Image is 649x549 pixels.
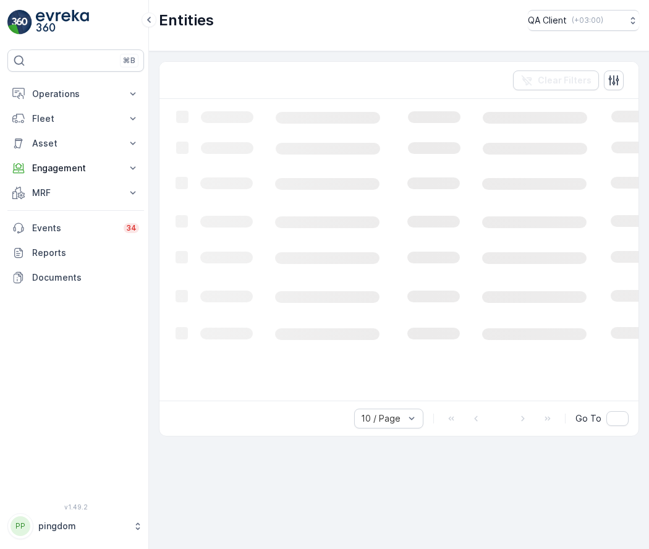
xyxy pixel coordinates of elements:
a: Events34 [7,216,144,240]
a: Documents [7,265,144,290]
p: Reports [32,247,139,259]
a: Reports [7,240,144,265]
div: PP [11,516,30,536]
button: PPpingdom [7,513,144,539]
button: QA Client(+03:00) [528,10,639,31]
p: Entities [159,11,214,30]
p: QA Client [528,14,567,27]
img: logo_light-DOdMpM7g.png [36,10,89,35]
p: Fleet [32,113,119,125]
button: Operations [7,82,144,106]
button: MRF [7,181,144,205]
p: ( +03:00 ) [572,15,603,25]
p: pingdom [38,520,127,532]
p: Documents [32,271,139,284]
p: Asset [32,137,119,150]
button: Fleet [7,106,144,131]
p: Clear Filters [538,74,592,87]
button: Asset [7,131,144,156]
p: Engagement [32,162,119,174]
span: Go To [575,412,601,425]
span: v 1.49.2 [7,503,144,511]
button: Engagement [7,156,144,181]
img: logo [7,10,32,35]
p: MRF [32,187,119,199]
p: ⌘B [123,56,135,66]
p: Operations [32,88,119,100]
p: 34 [126,223,137,233]
button: Clear Filters [513,70,599,90]
p: Events [32,222,116,234]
